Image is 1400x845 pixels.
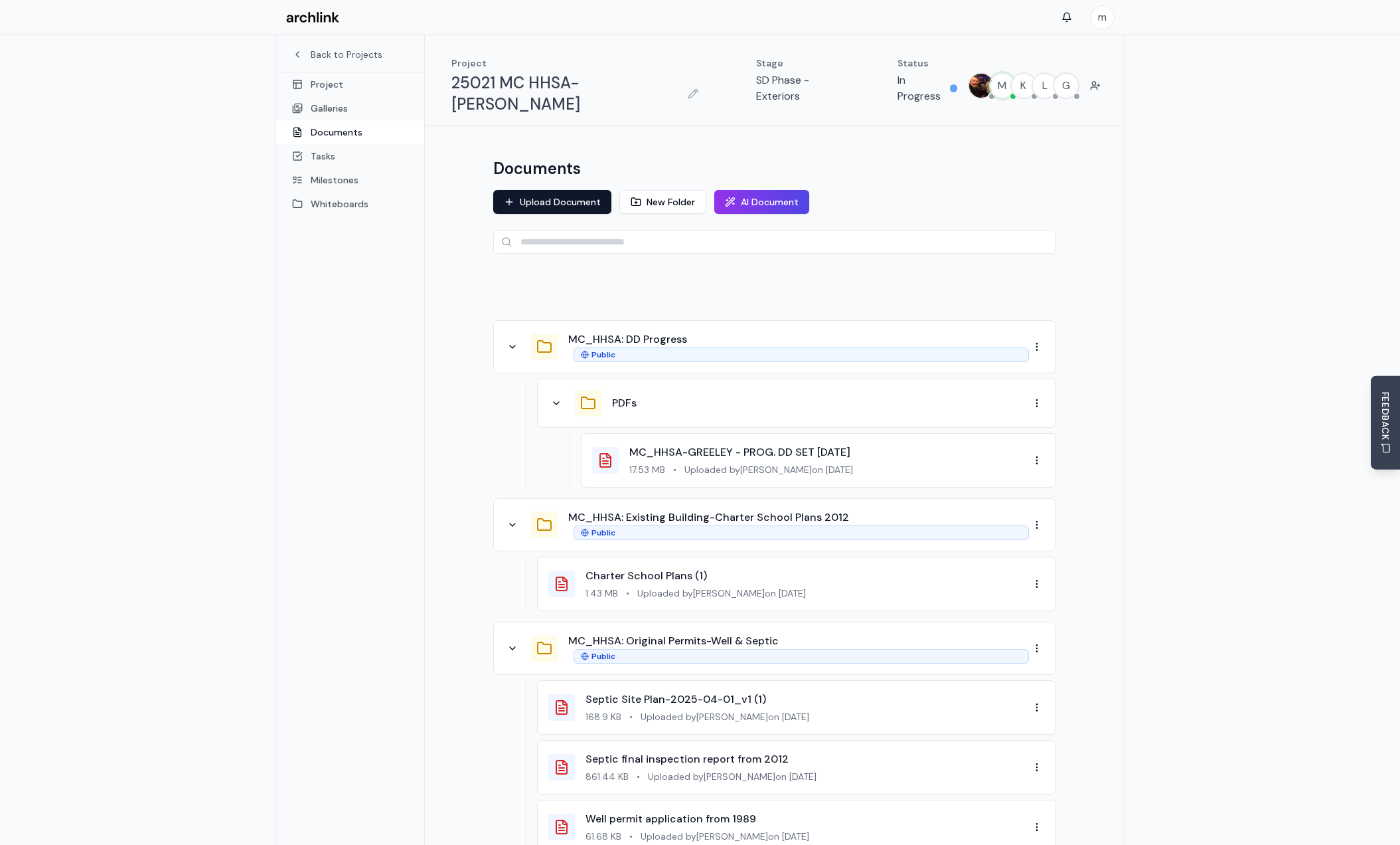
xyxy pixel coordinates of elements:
span: L [1033,74,1057,98]
span: 61.68 KB [585,830,621,843]
div: MC_HHSA: DD ProgressPublic [493,320,1056,373]
button: Upload Document [493,190,611,214]
img: MARC JONES [969,74,993,98]
a: Tasks [276,144,424,168]
span: Uploaded by [PERSON_NAME] on [DATE] [637,587,806,600]
h1: Documents [493,158,581,179]
img: Archlink [286,12,339,23]
button: L [1032,72,1058,99]
span: 1.43 MB [585,587,618,600]
button: New Folder [619,190,706,214]
a: Milestones [276,168,424,192]
p: Status [897,56,957,70]
button: MC_HHSA: Existing Building-Charter School Plans 2012 [568,510,849,525]
a: Septic Site Plan-2025-04-01_v1 (1) [585,692,766,706]
span: Uploaded by [PERSON_NAME] on [DATE] [641,830,809,843]
div: Septic Site Plan-2025-04-01_v1 (1)168.9 KB•Uploaded by[PERSON_NAME]on [DATE] [537,680,1056,735]
span: K [1012,74,1036,98]
div: Charter School Plans (1)1.43 MB•Uploaded by[PERSON_NAME]on [DATE] [537,557,1056,611]
a: Whiteboards [276,192,424,216]
div: MC_HHSA: Original Permits-Well & SepticPublic [493,622,1056,675]
button: MC_HHSA: Original Permits-Well & Septic [568,633,779,649]
div: MC_HHSA-GREELEY - PROG. DD SET [DATE]17.53 MB•Uploaded by[PERSON_NAME]on [DATE] [581,433,1056,488]
p: Project [451,56,703,70]
button: K [1010,72,1037,99]
a: Well permit application from 1989 [585,812,756,826]
span: Uploaded by [PERSON_NAME] on [DATE] [641,710,809,723]
div: PDFs [537,379,1056,428]
span: m [1091,6,1114,29]
span: • [629,710,633,723]
span: • [637,770,640,783]
button: G [1053,72,1079,99]
span: FEEDBACK [1379,392,1392,440]
span: Uploaded by [PERSON_NAME] on [DATE] [648,770,817,783]
span: Public [591,651,615,662]
span: • [626,587,629,600]
p: SD Phase - Exteriors [756,72,844,104]
span: M [990,74,1014,98]
a: Documents [276,120,424,144]
button: MARC JONES [968,72,994,99]
div: Septic final inspection report from 2012861.44 KB•Uploaded by[PERSON_NAME]on [DATE] [537,740,1056,795]
button: PDFs [612,395,637,411]
span: Uploaded by [PERSON_NAME] on [DATE] [684,463,853,476]
a: Back to Projects [292,48,408,61]
button: Send Feedback [1371,376,1400,470]
span: 861.44 KB [585,770,629,783]
h1: 25021 MC HHSA-[PERSON_NAME] [451,72,679,115]
span: 168.9 KB [585,710,621,723]
button: M [989,72,1016,99]
span: • [629,830,633,843]
button: MC_HHSA: DD Progress [568,331,687,347]
span: 17.53 MB [629,463,665,476]
span: • [673,463,676,476]
div: MC_HHSA: Existing Building-Charter School Plans 2012Public [493,498,1056,551]
a: Project [276,72,424,96]
a: Charter School Plans (1) [585,569,707,583]
a: MC_HHSA-GREELEY - PROG. DD SET [DATE] [629,445,850,459]
span: Public [591,527,615,538]
p: Stage [756,56,844,70]
a: Septic final inspection report from 2012 [585,752,789,766]
p: In Progress [897,72,945,104]
span: G [1054,74,1078,98]
span: Public [591,349,615,360]
a: Galleries [276,96,424,120]
button: AI Document [714,190,809,214]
